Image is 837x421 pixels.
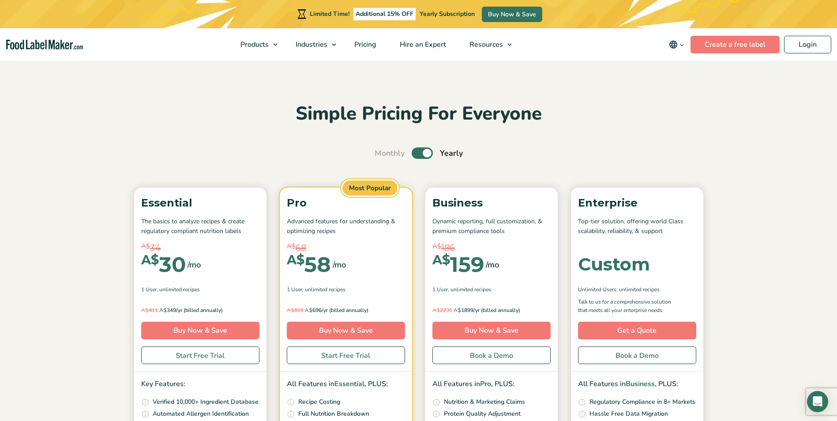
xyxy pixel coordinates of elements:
label: Toggle [412,147,433,159]
p: Recipe Costing [298,397,340,407]
span: , Unlimited Recipes [157,286,200,293]
span: , Unlimited Recipes [448,286,491,293]
a: Start Free Trial [141,346,259,364]
p: Hassle Free Data Migration [589,409,668,419]
p: Automated Allergen Identification [153,409,249,419]
p: 1899/yr (billed annually) [432,306,551,315]
div: 58 [287,254,331,275]
span: Monthly [375,147,405,159]
p: Dynamic reporting, full customization, & premium compliance tools [432,217,551,237]
p: All Features in , PLUS: [287,379,405,390]
p: Essential [141,195,259,211]
p: Full Nutrition Breakdown [298,409,369,419]
p: Enterprise [578,195,696,211]
span: /mo [188,259,201,271]
a: Create a free label [691,36,780,53]
span: , Unlimited Recipes [616,286,660,293]
div: Open Intercom Messenger [807,391,828,412]
p: Pro [287,195,405,211]
div: Custom [578,256,650,273]
p: Talk to us for a comprehensive solution that meets all your enterprise needs [578,298,679,315]
del: 2235 [432,307,452,314]
a: Resources [458,28,516,61]
a: Products [229,28,282,61]
span: /mo [333,259,346,271]
span: A$ [305,307,312,313]
span: Hire an Expert [397,40,447,49]
span: 1 User [141,286,157,293]
a: Buy Now & Save [141,322,259,339]
span: A$ [287,307,294,313]
span: Industries [293,40,328,49]
a: Login [784,36,831,53]
span: 186 [441,241,455,255]
a: Book a Demo [578,346,696,364]
span: Additional 15% OFF [353,8,416,20]
p: Key Features: [141,379,259,390]
p: Top-tier solution, offering world Class scalability, reliability, & support [578,217,696,237]
a: Book a Demo [432,346,551,364]
p: Regulatory Compliance in 8+ Markets [589,397,695,407]
span: 34 [150,241,161,255]
del: 411 [141,307,158,314]
span: A$ [287,254,304,267]
p: Verified 10,000+ Ingredient Database [153,397,259,407]
span: 68 [296,241,306,255]
p: Nutrition & Marketing Claims [444,397,525,407]
div: 159 [432,254,484,275]
p: Advanced features for understanding & optimizing recipes [287,217,405,237]
span: Unlimited Users [578,286,616,293]
span: Essential [334,379,364,389]
span: Most Popular [341,179,399,197]
span: 1 User [432,286,448,293]
span: A$ [432,254,450,267]
span: A$ [432,307,440,313]
span: A$ [287,241,296,252]
span: Limited Time! [310,10,349,18]
a: Buy Now & Save [432,322,551,339]
a: Buy Now & Save [287,322,405,339]
span: A$ [141,254,159,267]
a: Pricing [343,28,386,61]
div: 30 [141,254,186,275]
h2: Simple Pricing For Everyone [130,102,708,126]
span: A$ [432,241,441,252]
span: Yearly Subscription [420,10,475,18]
span: Pro [480,379,491,389]
span: Resources [467,40,504,49]
a: Hire an Expert [388,28,456,61]
span: Yearly [440,147,463,159]
p: Business [432,195,551,211]
span: Products [238,40,270,49]
span: , Unlimited Recipes [302,286,345,293]
p: 696/yr (billed annually) [287,306,405,315]
span: /mo [486,259,499,271]
span: A$ [141,241,150,252]
span: A$ [141,307,149,313]
a: Buy Now & Save [482,7,542,22]
span: A$ [159,307,167,313]
span: A$ [454,307,461,313]
span: 1 User [287,286,302,293]
a: Start Free Trial [287,346,405,364]
p: The basics to analyze recipes & create regulatory compliant nutrition labels [141,217,259,237]
a: Get a Quote [578,322,696,339]
del: 819 [287,307,304,314]
p: Protein Quality Adjustment [444,409,521,419]
p: All Features in , PLUS: [432,379,551,390]
a: Industries [284,28,341,61]
p: 349/yr (billed annually) [141,306,259,315]
p: All Features in , PLUS: [578,379,696,390]
span: Business [626,379,655,389]
span: Pricing [352,40,377,49]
